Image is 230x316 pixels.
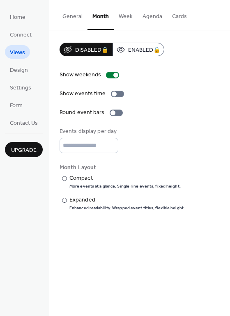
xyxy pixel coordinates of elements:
span: Design [10,66,28,75]
a: Design [5,63,33,76]
a: Connect [5,27,37,41]
a: Form [5,98,28,112]
div: Show weekends [60,71,101,79]
div: Events display per day [60,127,117,136]
a: Contact Us [5,116,43,129]
div: Month Layout [60,163,218,172]
span: Connect [10,31,32,39]
span: Settings [10,84,31,92]
div: More events at a glance. Single-line events, fixed height. [69,183,181,189]
span: Upgrade [11,146,37,155]
span: Form [10,101,23,110]
div: Enhanced readability. Wrapped event titles, flexible height. [69,205,185,211]
a: Views [5,45,30,59]
div: Round event bars [60,108,105,117]
span: Views [10,48,25,57]
a: Settings [5,80,36,94]
div: Show events time [60,89,106,98]
div: Compact [69,174,179,183]
button: Upgrade [5,142,43,157]
div: Expanded [69,196,183,204]
span: Contact Us [10,119,38,128]
a: Home [5,10,30,23]
span: Home [10,13,25,22]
